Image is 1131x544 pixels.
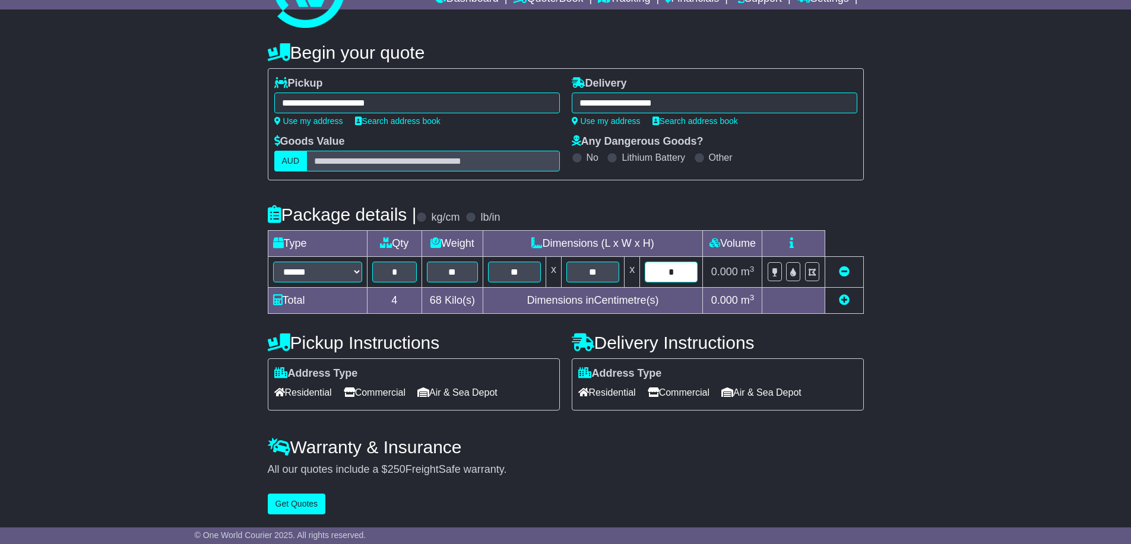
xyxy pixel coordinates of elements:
td: x [546,257,561,288]
span: m [741,266,755,278]
h4: Delivery Instructions [572,333,864,352]
a: Search address book [652,116,738,126]
label: Lithium Battery [622,152,685,163]
h4: Warranty & Insurance [268,437,864,457]
label: Address Type [578,367,662,380]
span: 68 [430,294,442,306]
span: © One World Courier 2025. All rights reserved. [195,530,366,540]
td: Kilo(s) [422,288,483,314]
span: Residential [578,383,636,402]
span: Air & Sea Depot [417,383,498,402]
h4: Package details | [268,205,417,224]
label: No [587,152,598,163]
label: Address Type [274,367,358,380]
td: Qty [367,231,422,257]
label: Other [709,152,733,163]
span: 0.000 [711,266,738,278]
label: Goods Value [274,135,345,148]
label: kg/cm [431,211,460,224]
label: lb/in [480,211,500,224]
span: Air & Sea Depot [721,383,801,402]
h4: Pickup Instructions [268,333,560,352]
a: Remove this item [839,266,850,278]
td: Type [268,231,367,257]
sup: 3 [750,265,755,273]
span: Commercial [344,383,405,402]
label: AUD [274,151,308,171]
label: Pickup [274,77,323,90]
a: Add new item [839,294,850,306]
button: Get Quotes [268,494,326,514]
a: Search address book [355,116,441,126]
td: 4 [367,288,422,314]
td: Dimensions (L x W x H) [483,231,703,257]
td: Weight [422,231,483,257]
span: Commercial [648,383,709,402]
label: Any Dangerous Goods? [572,135,704,148]
span: 0.000 [711,294,738,306]
td: Total [268,288,367,314]
label: Delivery [572,77,627,90]
a: Use my address [572,116,641,126]
td: Dimensions in Centimetre(s) [483,288,703,314]
span: 250 [388,463,405,475]
sup: 3 [750,293,755,302]
a: Use my address [274,116,343,126]
td: Volume [703,231,762,257]
td: x [625,257,640,288]
span: Residential [274,383,332,402]
h4: Begin your quote [268,43,864,62]
span: m [741,294,755,306]
div: All our quotes include a $ FreightSafe warranty. [268,463,864,476]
